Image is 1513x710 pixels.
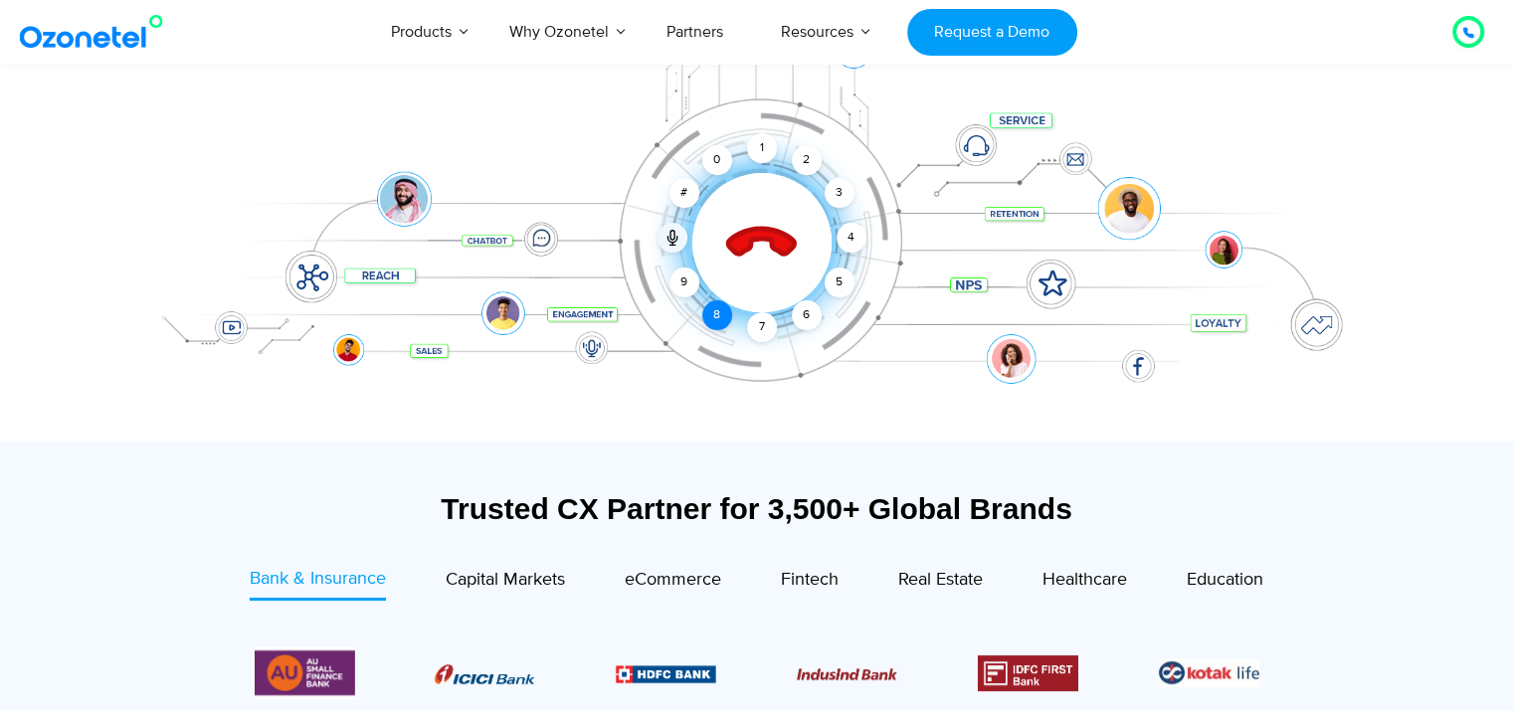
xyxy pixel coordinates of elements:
a: Real Estate [898,566,983,600]
img: Picture12.png [978,655,1078,691]
span: Real Estate [898,569,983,591]
img: Picture26.jpg [1159,658,1259,687]
a: Education [1187,566,1263,600]
div: 2 / 6 [616,661,716,685]
div: 1 [747,133,777,163]
div: 5 / 6 [1159,658,1259,687]
div: 4 [837,223,866,253]
div: 2 [792,145,822,175]
img: Picture9.png [616,665,716,682]
div: 3 / 6 [797,661,897,685]
a: Capital Markets [446,566,565,600]
div: 3 [824,178,853,208]
a: Bank & Insurance [250,566,386,601]
div: 6 [792,300,822,330]
a: Healthcare [1042,566,1127,600]
a: Request a Demo [907,9,1077,56]
span: Healthcare [1042,569,1127,591]
div: 1 / 6 [435,661,535,685]
a: Fintech [781,566,839,600]
div: 7 [747,312,777,342]
div: 9 [669,267,699,297]
div: 0 [702,145,732,175]
div: 8 [702,300,732,330]
img: Picture8.png [435,664,535,684]
span: Capital Markets [446,569,565,591]
span: Education [1187,569,1263,591]
img: Picture10.png [797,668,897,680]
span: Fintech [781,569,839,591]
div: 5 [824,267,853,297]
div: 6 / 6 [254,646,354,699]
div: Trusted CX Partner for 3,500+ Global Brands [145,491,1369,526]
div: Image Carousel [255,646,1259,699]
div: # [669,178,699,208]
span: Bank & Insurance [250,568,386,590]
div: 4 / 6 [978,655,1078,691]
a: eCommerce [625,566,721,600]
img: Picture13.png [254,646,354,699]
span: eCommerce [625,569,721,591]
